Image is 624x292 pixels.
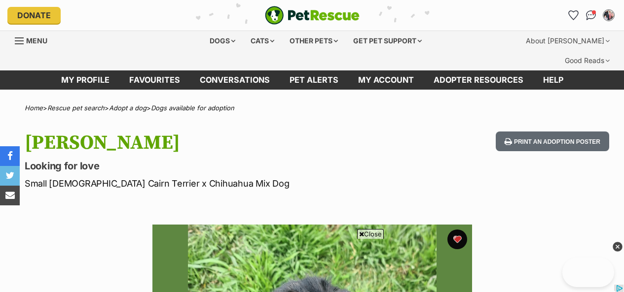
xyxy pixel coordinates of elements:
p: Looking for love [25,159,381,173]
a: Donate [7,7,61,24]
h1: [PERSON_NAME] [25,131,381,154]
div: Get pet support [346,31,429,51]
a: Favourites [119,70,190,90]
span: Close [357,229,384,239]
p: Small [DEMOGRAPHIC_DATA] Cairn Terrier x Chihuahua Mix Dog [25,177,381,190]
a: Conversations [583,7,599,23]
img: chat-41dd97257d64d25036548639549fe6c8038ab92f7586957e7f3b1b290dea8141.svg [586,10,596,20]
div: Other pets [283,31,345,51]
button: My account [601,7,617,23]
div: Dogs [203,31,242,51]
img: close_grey_3x.png [613,242,623,252]
button: Print an adoption poster [496,131,609,152]
button: favourite [447,229,467,249]
a: conversations [190,70,280,90]
div: About [PERSON_NAME] [519,31,617,51]
img: logo-e224e6f780fb5917bec1dbf3a21bbac754714ae5b6737aabdf751b685950b380.svg [265,6,360,25]
div: Good Reads [558,51,617,70]
div: Cats [244,31,281,51]
a: Home [25,104,43,112]
ul: Account quick links [565,7,617,23]
a: Dogs available for adoption [151,104,234,112]
a: My profile [51,70,119,90]
a: My account [348,70,424,90]
a: Help [533,70,573,90]
a: Adopt a dog [109,104,147,112]
span: Menu [26,36,47,45]
a: Favourites [565,7,581,23]
a: PetRescue [265,6,360,25]
a: Rescue pet search [47,104,105,112]
a: Pet alerts [280,70,348,90]
a: Adopter resources [424,70,533,90]
a: Menu [15,31,54,49]
img: Julia Fazakerley profile pic [604,10,614,20]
